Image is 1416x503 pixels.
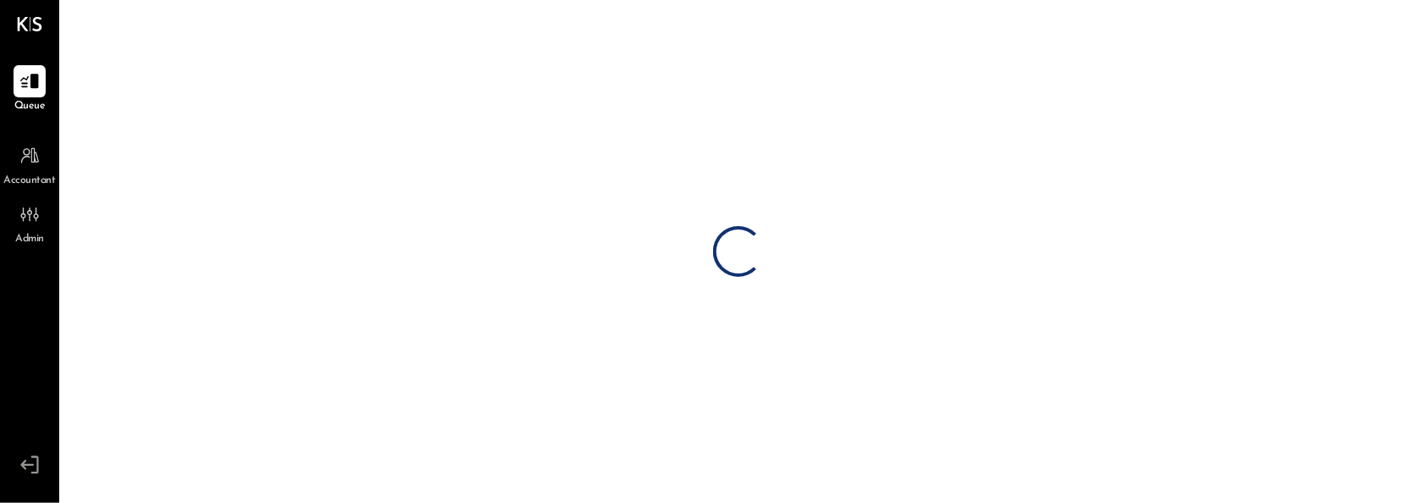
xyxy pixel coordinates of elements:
[15,232,44,247] span: Admin
[14,99,46,114] span: Queue
[1,140,58,189] a: Accountant
[1,65,58,114] a: Queue
[4,174,56,189] span: Accountant
[1,198,58,247] a: Admin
